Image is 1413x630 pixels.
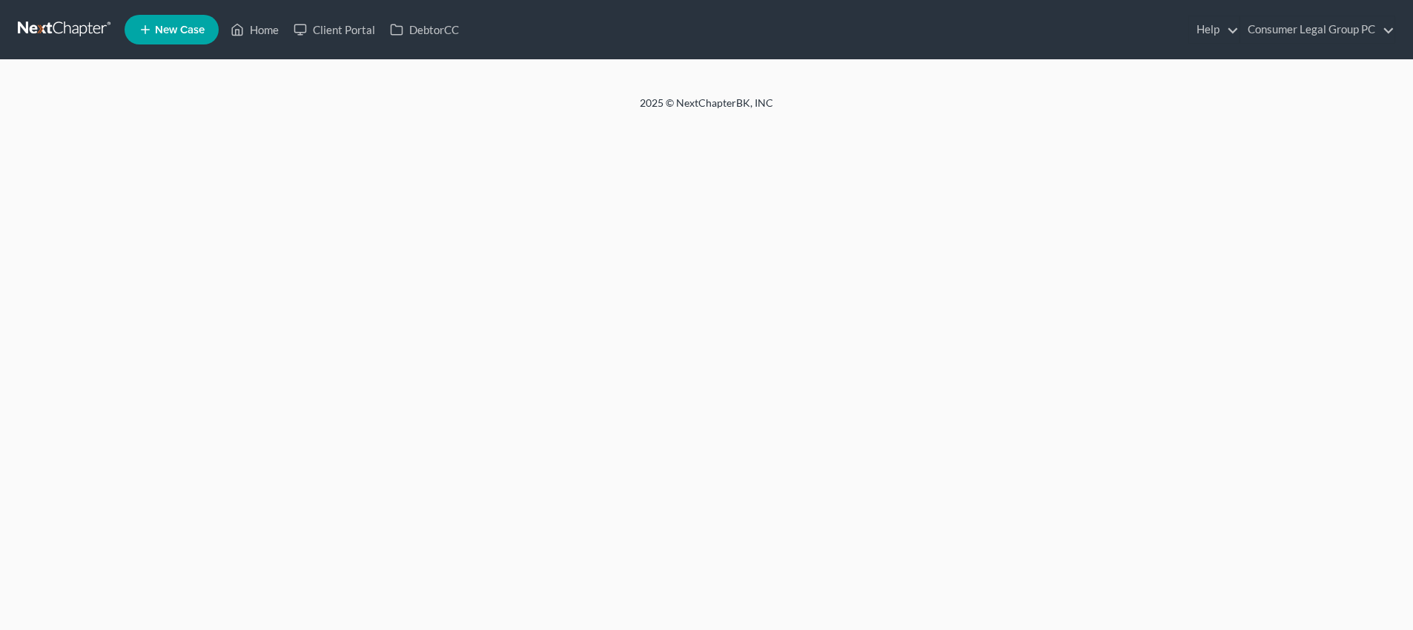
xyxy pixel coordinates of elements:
[223,16,286,43] a: Home
[383,16,466,43] a: DebtorCC
[1189,16,1239,43] a: Help
[284,96,1129,122] div: 2025 © NextChapterBK, INC
[125,15,219,44] new-legal-case-button: New Case
[1240,16,1394,43] a: Consumer Legal Group PC
[286,16,383,43] a: Client Portal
